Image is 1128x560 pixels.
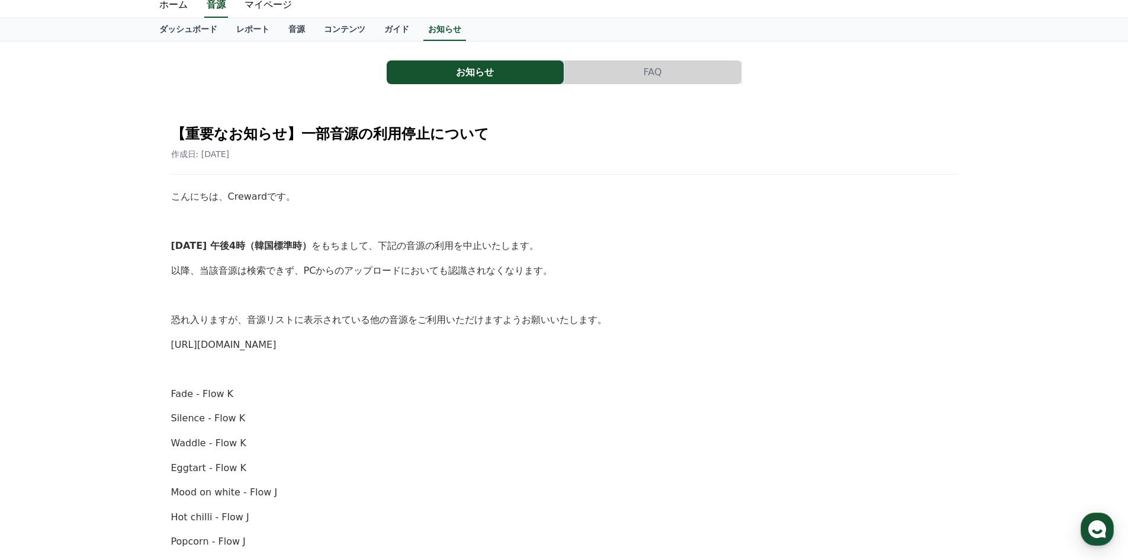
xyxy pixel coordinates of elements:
[227,18,279,41] a: レポート
[171,149,230,159] span: 作成日: [DATE]
[171,485,957,500] p: Mood on white - Flow J
[171,240,312,251] strong: [DATE] 午後4時（韓国標準時）
[153,376,227,405] a: 設定
[423,18,466,41] a: お知らせ
[171,238,957,254] p: をもちまして、下記の音源の利用を中止いたします。
[171,436,957,451] p: Waddle - Flow K
[375,18,419,41] a: ガイド
[314,18,375,41] a: コンテンツ
[564,60,742,84] a: FAQ
[101,394,130,404] span: チャット
[4,376,78,405] a: ホーム
[78,376,153,405] a: チャット
[279,18,314,41] a: 音源
[171,510,957,525] p: Hot chilli - Flow J
[171,534,957,549] p: Popcorn - Flow J
[171,124,957,143] h2: 【重要なお知らせ】一部音源の利用停止について
[171,339,277,350] a: [URL][DOMAIN_NAME]
[171,411,957,426] p: Silence - Flow K
[171,312,957,328] p: 恐れ入りますが、音源リストに表示されている他の音源をご利用いただけますようお願いいたします。
[171,460,957,476] p: Eggtart - Flow K
[171,386,957,402] p: Fade - Flow K
[150,18,227,41] a: ダッシュボード
[171,189,957,204] p: こんにちは、Crewardです。
[171,263,957,279] p: 以降、当該音源は検索できず、PCからのアップロードにおいても認識されなくなります。
[387,60,564,84] button: お知らせ
[183,393,197,403] span: 設定
[30,393,52,403] span: ホーム
[564,60,741,84] button: FAQ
